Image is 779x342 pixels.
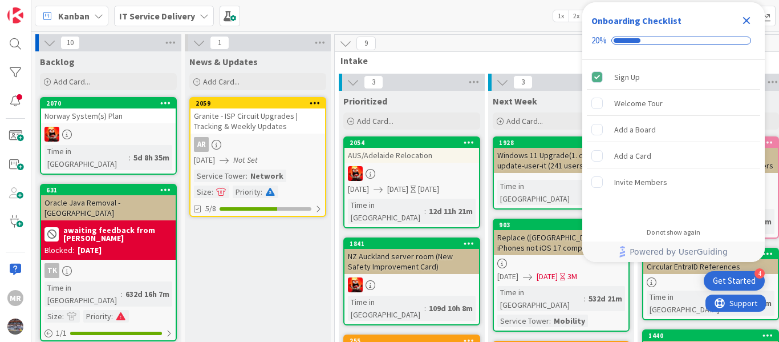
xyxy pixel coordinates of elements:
[418,183,439,195] div: [DATE]
[587,91,760,116] div: Welcome Tour is incomplete.
[713,275,756,287] div: Get Started
[647,291,723,316] div: Time in [GEOGRAPHIC_DATA]
[356,37,376,50] span: 9
[194,186,212,198] div: Size
[111,310,113,323] span: :
[497,271,518,283] span: [DATE]
[569,10,584,22] span: 2x
[196,99,325,107] div: 2059
[387,183,408,195] span: [DATE]
[614,123,656,136] div: Add a Board
[348,296,424,321] div: Time in [GEOGRAPHIC_DATA]
[499,221,628,229] div: 903
[129,151,131,164] span: :
[348,199,424,224] div: Time in [GEOGRAPHIC_DATA]
[233,155,258,165] i: Not Set
[41,108,176,123] div: Norway System(s) Plan
[582,2,765,262] div: Checklist Container
[58,9,90,23] span: Kanban
[246,170,248,182] span: :
[60,36,80,50] span: 10
[643,259,778,274] div: Circular EntraID References
[494,148,628,173] div: Windows 11 Upgrade(1. deployment-update-user-it (241 users))
[44,127,59,142] img: VN
[44,263,59,278] div: TK
[537,271,558,283] span: [DATE]
[737,11,756,30] div: Close Checklist
[648,332,778,340] div: 1440
[203,77,240,87] span: Add Card...
[494,138,628,173] div: 1928Windows 11 Upgrade(1. deployment-update-user-it (241 users))
[119,10,195,22] b: IT Service Delivery
[40,56,75,67] span: Backlog
[494,230,628,255] div: Replace ([GEOGRAPHIC_DATA]) iPhones not iOS 17 compatible
[497,286,584,311] div: Time in [GEOGRAPHIC_DATA]
[344,239,479,274] div: 1841NZ Auckland server room (New Safety Improvement Card)
[643,331,778,341] div: 1440
[56,327,67,339] span: 1 / 1
[190,108,325,134] div: Granite - ISP Circuit Upgrades | Tracking & Weekly Updates
[344,249,479,274] div: NZ Auckland server room (New Safety Improvement Card)
[190,137,325,152] div: AR
[348,183,369,195] span: [DATE]
[121,288,123,300] span: :
[210,36,229,50] span: 1
[78,244,102,256] div: [DATE]
[754,268,765,279] div: 4
[190,98,325,134] div: 2059Granite - ISP Circuit Upgrades | Tracking & Weekly Updates
[582,60,765,220] div: Checklist items
[41,127,176,142] div: VN
[497,315,549,327] div: Service Tower
[344,138,479,148] div: 2054
[591,35,607,46] div: 20%
[348,277,363,292] img: VN
[364,75,383,89] span: 3
[614,149,651,163] div: Add a Card
[344,277,479,292] div: VN
[41,98,176,108] div: 2070
[506,116,543,126] span: Add Card...
[424,302,426,315] span: :
[344,148,479,163] div: AUS/Adelaide Relocation
[340,55,773,66] span: Intake
[41,263,176,278] div: TK
[44,310,62,323] div: Size
[131,151,172,164] div: 5d 8h 35m
[494,220,628,230] div: 903
[194,170,246,182] div: Service Tower
[343,95,387,107] span: Prioritized
[614,175,667,189] div: Invite Members
[426,302,476,315] div: 109d 10h 8m
[348,166,363,181] img: VN
[499,139,628,147] div: 1928
[63,226,172,242] b: awaiting feedback from [PERSON_NAME]
[584,292,586,305] span: :
[46,99,176,107] div: 2070
[344,239,479,249] div: 1841
[44,244,74,256] div: Blocked:
[582,242,765,262] div: Footer
[44,281,121,307] div: Time in [GEOGRAPHIC_DATA]
[587,65,760,90] div: Sign Up is complete.
[494,138,628,148] div: 1928
[344,138,479,163] div: 2054AUS/Adelaide Relocation
[123,288,172,300] div: 632d 16h 7m
[630,245,728,259] span: Powered by UserGuiding
[704,271,765,291] div: Open Get Started checklist, remaining modules: 4
[194,137,209,152] div: AR
[497,180,588,205] div: Time in [GEOGRAPHIC_DATA]
[233,186,261,198] div: Priority
[424,205,426,218] span: :
[493,95,537,107] span: Next Week
[513,75,533,89] span: 3
[212,186,213,198] span: :
[46,186,176,194] div: 631
[41,185,176,220] div: 631Oracle Java Removal - [GEOGRAPHIC_DATA]
[62,310,64,323] span: :
[261,186,262,198] span: :
[549,315,551,327] span: :
[41,98,176,123] div: 2070Norway System(s) Plan
[350,240,479,248] div: 1841
[194,154,215,166] span: [DATE]
[350,139,479,147] div: 2054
